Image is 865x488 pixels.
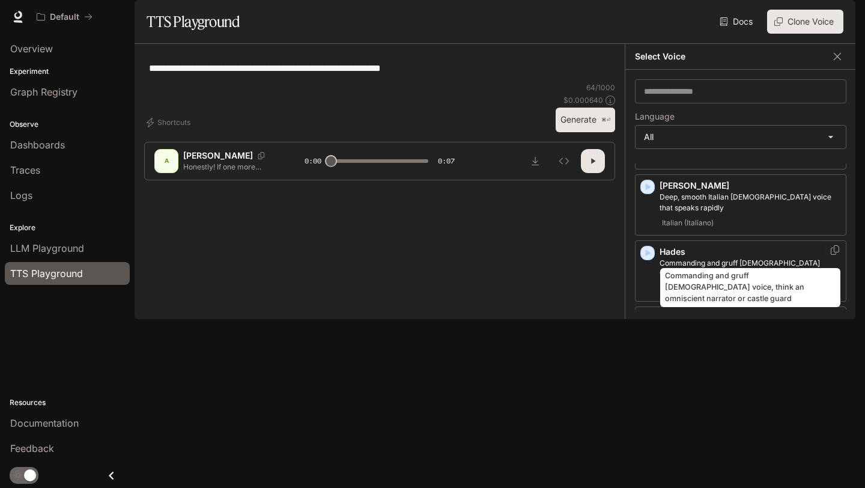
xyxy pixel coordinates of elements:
[717,10,757,34] a: Docs
[660,192,841,213] p: Deep, smooth Italian male voice that speaks rapidly
[767,10,843,34] button: Clone Voice
[635,112,675,121] p: Language
[50,12,79,22] p: Default
[829,245,841,255] button: Copy Voice ID
[183,150,253,162] p: [PERSON_NAME]
[636,126,846,148] div: All
[31,5,98,29] button: All workspaces
[147,10,240,34] h1: TTS Playground
[552,149,576,173] button: Inspect
[305,155,321,167] span: 0:00
[660,180,841,192] p: [PERSON_NAME]
[586,82,615,93] p: 64 / 1000
[660,268,840,307] div: Commanding and gruff [DEMOGRAPHIC_DATA] voice, think an omniscient narrator or castle guard
[183,162,276,172] p: Honestly! If one more person barges in without paying attention, I’ll—ugh, never mind. Just… watc...
[660,246,841,258] p: Hades
[563,95,603,105] p: $ 0.000640
[523,149,547,173] button: Download audio
[144,113,195,132] button: Shortcuts
[660,216,716,230] span: Italian (Italiano)
[438,155,455,167] span: 0:07
[556,108,615,132] button: Generate⌘⏎
[157,151,176,171] div: A
[660,258,841,279] p: Commanding and gruff male voice, think an omniscient narrator or castle guard
[601,117,610,124] p: ⌘⏎
[253,152,270,159] button: Copy Voice ID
